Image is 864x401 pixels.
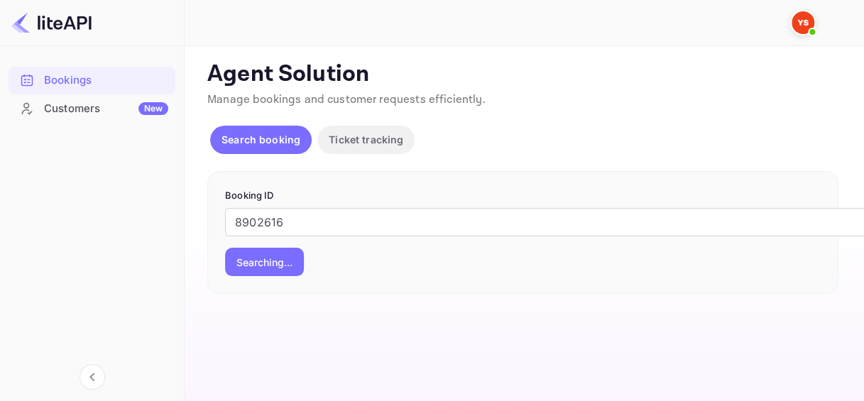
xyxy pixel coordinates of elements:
div: New [138,102,168,115]
button: Searching... [225,248,304,276]
button: Collapse navigation [80,364,105,390]
p: Agent Solution [207,60,838,89]
img: Yandex Support [792,11,814,34]
p: Search booking [222,132,300,147]
img: LiteAPI logo [11,11,92,34]
div: Bookings [44,72,168,89]
div: CustomersNew [9,95,175,123]
div: Bookings [9,67,175,94]
span: Manage bookings and customer requests efficiently. [207,92,486,107]
p: Ticket tracking [329,132,403,147]
a: Bookings [9,67,175,93]
p: Booking ID [225,189,821,203]
div: Customers [44,101,168,117]
a: CustomersNew [9,95,175,121]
